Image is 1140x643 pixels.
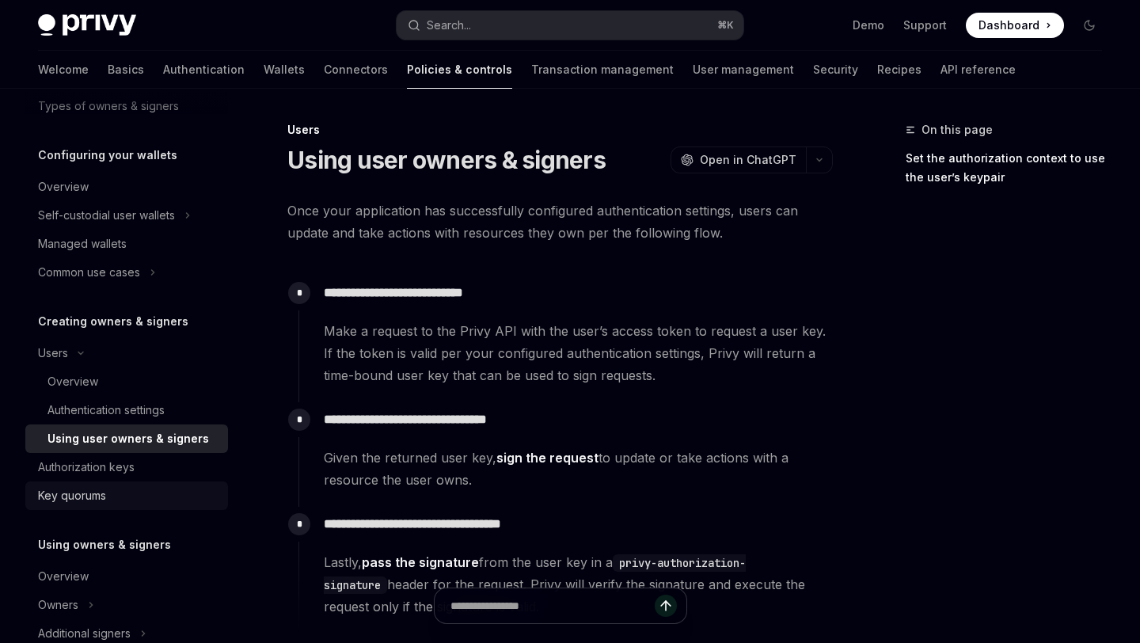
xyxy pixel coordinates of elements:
span: Make a request to the Privy API with the user’s access token to request a user key. If the token ... [324,320,832,386]
span: Given the returned user key, to update or take actions with a resource the user owns. [324,447,832,491]
a: Authorization keys [25,453,228,481]
span: Dashboard [978,17,1039,33]
a: Welcome [38,51,89,89]
div: Overview [38,567,89,586]
a: Basics [108,51,144,89]
div: Additional signers [38,624,131,643]
a: Set the authorization context to use the user’s keypair [906,146,1115,190]
div: Search... [427,16,471,35]
button: Open in ChatGPT [671,146,806,173]
a: Authentication [163,51,245,89]
div: Overview [38,177,89,196]
a: Connectors [324,51,388,89]
a: Overview [25,367,228,396]
a: Wallets [264,51,305,89]
a: Security [813,51,858,89]
div: Using user owners & signers [47,429,209,448]
a: Recipes [877,51,921,89]
a: Authentication settings [25,396,228,424]
a: Managed wallets [25,230,228,258]
a: Support [903,17,947,33]
img: dark logo [38,14,136,36]
a: Overview [25,173,228,201]
button: Send message [655,595,677,617]
h5: Configuring your wallets [38,146,177,165]
a: Key quorums [25,481,228,510]
a: API reference [940,51,1016,89]
div: Self-custodial user wallets [38,206,175,225]
div: Authorization keys [38,458,135,477]
a: Using user owners & signers [25,424,228,453]
a: Overview [25,562,228,591]
div: Managed wallets [38,234,127,253]
a: sign the request [496,450,598,466]
a: Transaction management [531,51,674,89]
span: Open in ChatGPT [700,152,796,168]
a: Dashboard [966,13,1064,38]
a: User management [693,51,794,89]
div: Users [38,344,68,363]
h5: Using owners & signers [38,535,171,554]
div: Common use cases [38,263,140,282]
button: Search...⌘K [397,11,743,40]
span: ⌘ K [717,19,734,32]
div: Users [287,122,833,138]
a: Policies & controls [407,51,512,89]
div: Owners [38,595,78,614]
div: Authentication settings [47,401,165,420]
span: Once your application has successfully configured authentication settings, users can update and t... [287,200,833,244]
div: Key quorums [38,486,106,505]
h5: Creating owners & signers [38,312,188,331]
h1: Using user owners & signers [287,146,606,174]
span: Lastly, from the user key in a header for the request. Privy will verify the signature and execut... [324,551,832,618]
span: On this page [921,120,993,139]
button: Toggle dark mode [1077,13,1102,38]
a: Demo [853,17,884,33]
a: pass the signature [362,554,479,571]
div: Overview [47,372,98,391]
